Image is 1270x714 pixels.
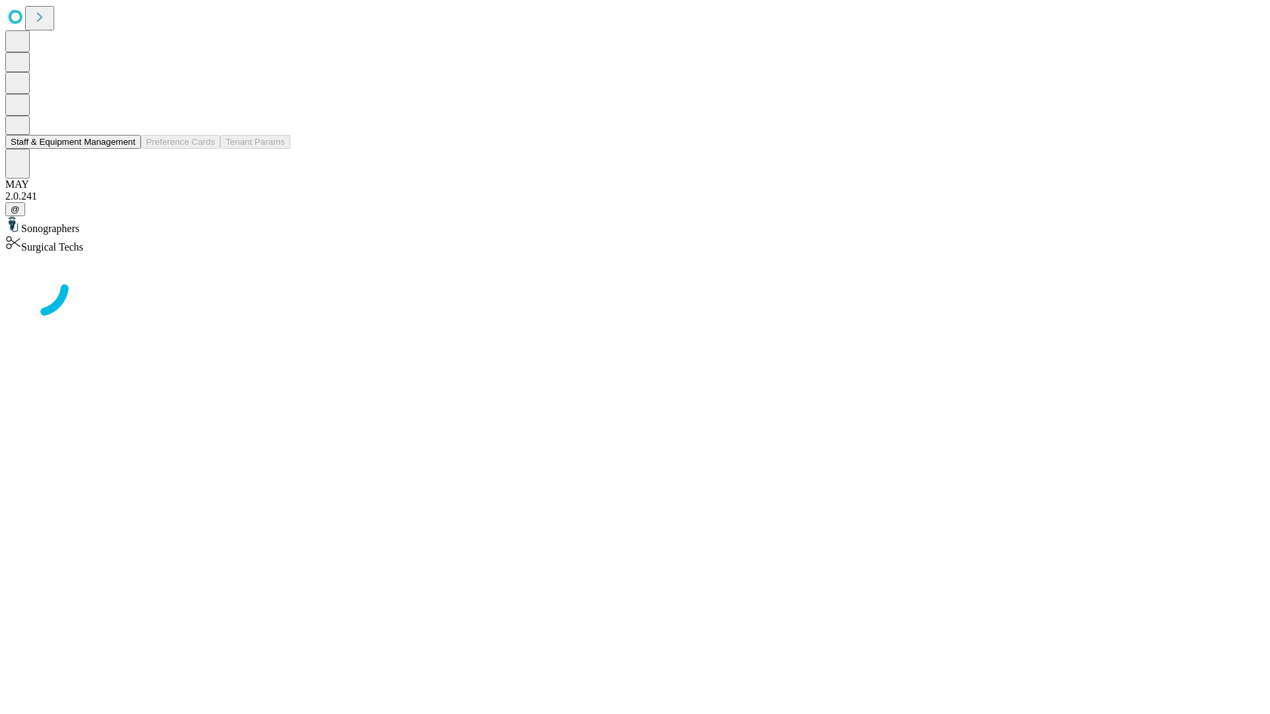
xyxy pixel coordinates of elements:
[5,235,1265,253] div: Surgical Techs
[220,135,290,149] button: Tenant Params
[141,135,220,149] button: Preference Cards
[5,190,1265,202] div: 2.0.241
[5,178,1265,190] div: MAY
[5,216,1265,235] div: Sonographers
[11,204,20,214] span: @
[5,135,141,149] button: Staff & Equipment Management
[5,202,25,216] button: @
